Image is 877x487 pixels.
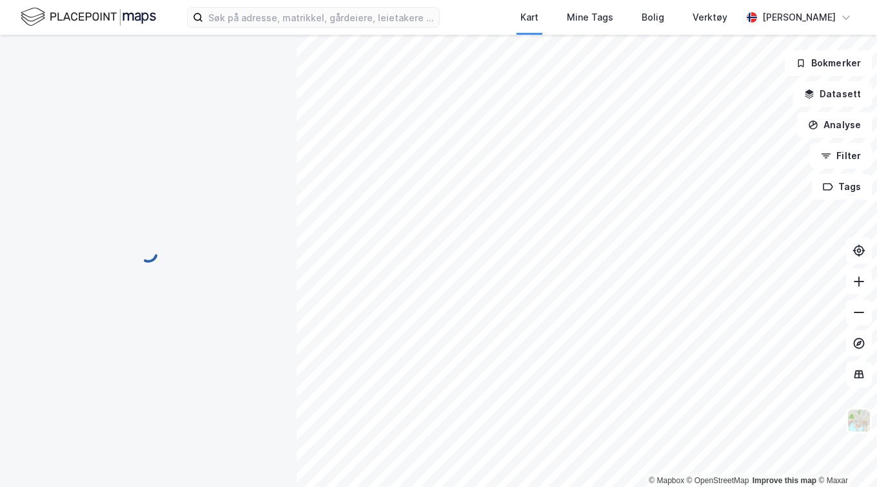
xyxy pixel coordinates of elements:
div: Verktøy [693,10,727,25]
div: [PERSON_NAME] [762,10,836,25]
a: Mapbox [649,476,684,485]
a: Improve this map [753,476,816,485]
button: Bokmerker [785,50,872,76]
input: Søk på adresse, matrikkel, gårdeiere, leietakere eller personer [203,8,439,27]
img: spinner.a6d8c91a73a9ac5275cf975e30b51cfb.svg [138,243,159,263]
iframe: Chat Widget [813,425,877,487]
div: Kart [520,10,538,25]
div: Bolig [642,10,664,25]
button: Filter [810,143,872,169]
img: logo.f888ab2527a4732fd821a326f86c7f29.svg [21,6,156,28]
a: OpenStreetMap [687,476,749,485]
button: Analyse [797,112,872,138]
div: Mine Tags [567,10,613,25]
button: Tags [812,174,872,200]
img: Z [847,408,871,433]
button: Datasett [793,81,872,107]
